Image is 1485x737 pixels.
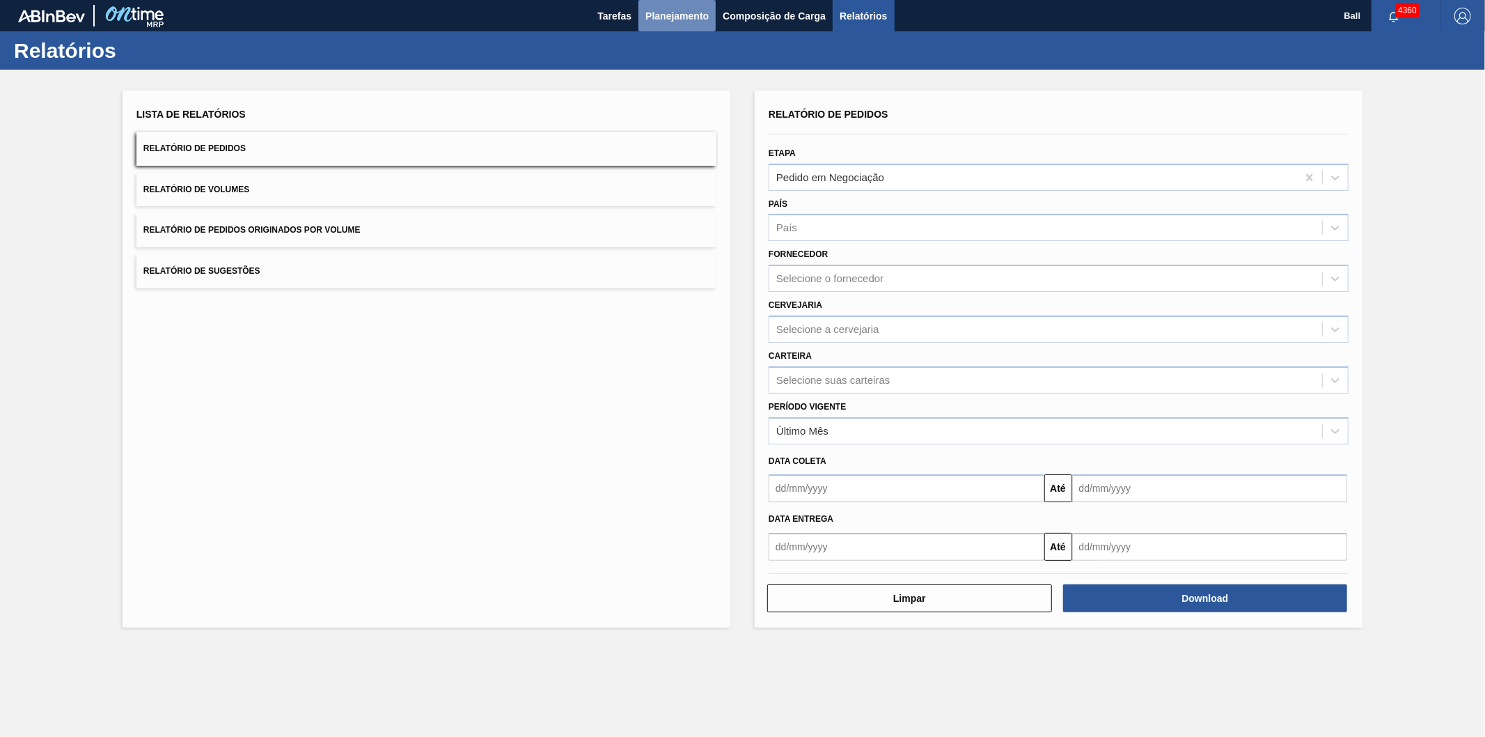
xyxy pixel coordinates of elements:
[143,266,260,276] span: Relatório de Sugestões
[143,185,249,194] span: Relatório de Volumes
[136,213,716,247] button: Relatório de Pedidos Originados por Volume
[1072,533,1348,561] input: dd/mm/yyyy
[769,249,828,259] label: Fornecedor
[769,402,846,412] label: Período Vigente
[136,132,716,166] button: Relatório de Pedidos
[143,143,246,153] span: Relatório de Pedidos
[776,273,883,285] div: Selecione o fornecedor
[18,10,85,22] img: TNhmsLtSVTkK8tSr43FrP2fwEKptu5GPRR3wAAAABJRU5ErkJggg==
[136,254,716,288] button: Relatório de Sugestões
[776,171,884,183] div: Pedido em Negociação
[769,514,833,524] span: Data entrega
[143,225,361,235] span: Relatório de Pedidos Originados por Volume
[1395,3,1420,18] span: 4360
[723,8,826,24] span: Composição de Carga
[14,42,261,59] h1: Relatórios
[840,8,887,24] span: Relatórios
[1044,474,1072,502] button: Até
[1044,533,1072,561] button: Até
[136,109,246,120] span: Lista de Relatórios
[769,109,888,120] span: Relatório de Pedidos
[776,222,797,234] div: País
[136,173,716,207] button: Relatório de Volumes
[769,474,1044,502] input: dd/mm/yyyy
[1072,474,1348,502] input: dd/mm/yyyy
[769,148,796,158] label: Etapa
[597,8,631,24] span: Tarefas
[1372,6,1416,26] button: Notificações
[769,199,787,209] label: País
[769,351,812,361] label: Carteira
[769,533,1044,561] input: dd/mm/yyyy
[767,584,1052,612] button: Limpar
[776,425,828,437] div: Último Mês
[769,456,826,466] span: Data coleta
[776,323,879,335] div: Selecione a cervejaria
[769,300,822,310] label: Cervejaria
[1454,8,1471,24] img: Logout
[1063,584,1348,612] button: Download
[645,8,709,24] span: Planejamento
[776,374,890,386] div: Selecione suas carteiras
